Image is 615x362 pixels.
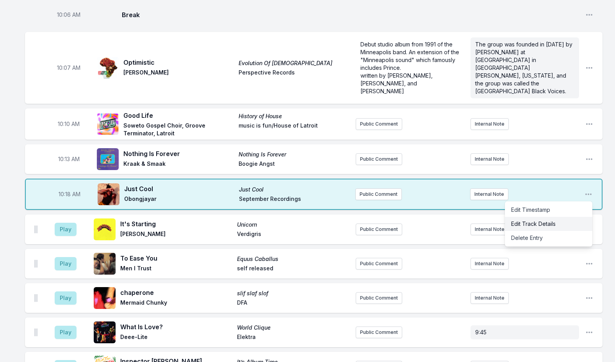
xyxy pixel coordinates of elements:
[237,299,349,308] span: DFA
[34,260,37,268] img: Drag Handle
[124,184,234,193] span: Just Cool
[360,41,461,71] span: Debut studio album from 1991 of the Minneapolis band. An extension of the "Minneapolis sound" whi...
[585,155,593,163] button: Open playlist item options
[470,188,508,200] button: Internal Note
[505,231,592,245] button: Delete Entry
[356,118,402,130] button: Public Comment
[120,219,232,229] span: It's Starting
[356,258,402,270] button: Public Comment
[505,201,592,247] div: Open playlist item options
[471,224,509,235] button: Internal Note
[237,221,349,229] span: Unicorn
[237,255,349,263] span: Equus Caballus
[239,112,349,120] span: History of House
[97,148,119,170] img: Nothing Is Forever
[239,195,349,204] span: September Recordings
[97,113,119,135] img: History of House
[120,230,232,240] span: [PERSON_NAME]
[34,328,37,336] img: Drag Handle
[239,151,349,158] span: Nothing Is Forever
[585,11,593,19] button: Open playlist item options
[120,299,232,308] span: Mermaid Chunky
[471,292,509,304] button: Internal Note
[123,149,234,158] span: Nothing Is Forever
[123,111,234,120] span: Good Life
[239,186,349,193] span: Just Cool
[585,190,592,198] button: Open playlist item options
[57,11,80,19] span: Timestamp
[585,120,593,128] button: Open playlist item options
[471,258,509,270] button: Internal Note
[94,253,116,275] img: Equus Caballus
[120,254,232,263] span: To Ease You
[120,264,232,274] span: Men I Trust
[239,69,349,78] span: Perspective Records
[237,264,349,274] span: self released
[585,328,593,336] button: Open playlist item options
[123,122,234,137] span: Soweto Gospel Choir, Groove Terminator, Latroit
[94,218,116,240] img: Unicorn
[237,333,349,342] span: Elektra
[98,183,119,205] img: Just Cool
[237,230,349,240] span: Verdigris
[471,153,509,165] button: Internal Note
[58,120,80,128] span: Timestamp
[120,333,232,342] span: Deee‐Lite
[123,69,234,78] span: [PERSON_NAME]
[239,59,349,67] span: Evolution Of [DEMOGRAPHIC_DATA]
[97,57,119,79] img: Evolution Of Gospel
[585,294,593,302] button: Open playlist item options
[59,190,80,198] span: Timestamp
[94,287,116,309] img: slif slaf slof
[505,217,592,231] button: Edit Track Details
[120,288,232,297] span: chaperone
[355,188,402,200] button: Public Comment
[475,41,574,94] span: The group was founded in [DATE] by [PERSON_NAME] at [GEOGRAPHIC_DATA] in [GEOGRAPHIC_DATA][PERSON...
[471,118,509,130] button: Internal Note
[34,294,37,302] img: Drag Handle
[239,122,349,137] span: music is fun/House of Latroit
[356,292,402,304] button: Public Comment
[356,153,402,165] button: Public Comment
[123,160,234,169] span: Kraak & Smaak
[123,58,234,67] span: Optimistic
[55,291,77,305] button: Play
[356,224,402,235] button: Public Comment
[505,203,592,217] button: Edit Timestamp
[55,223,77,236] button: Play
[585,260,593,268] button: Open playlist item options
[360,72,434,94] span: written by [PERSON_NAME], [PERSON_NAME], and [PERSON_NAME]
[55,257,77,270] button: Play
[34,225,37,233] img: Drag Handle
[55,326,77,339] button: Play
[124,195,234,204] span: Obongjayar
[237,289,349,297] span: slif slaf slof
[57,64,80,72] span: Timestamp
[94,321,116,343] img: World Clique
[585,64,593,72] button: Open playlist item options
[475,329,487,335] span: 9:45
[356,327,402,338] button: Public Comment
[239,160,349,169] span: Boogie Angst
[122,10,579,20] span: Break
[120,322,232,332] span: What Is Love?
[58,155,80,163] span: Timestamp
[237,324,349,332] span: World Clique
